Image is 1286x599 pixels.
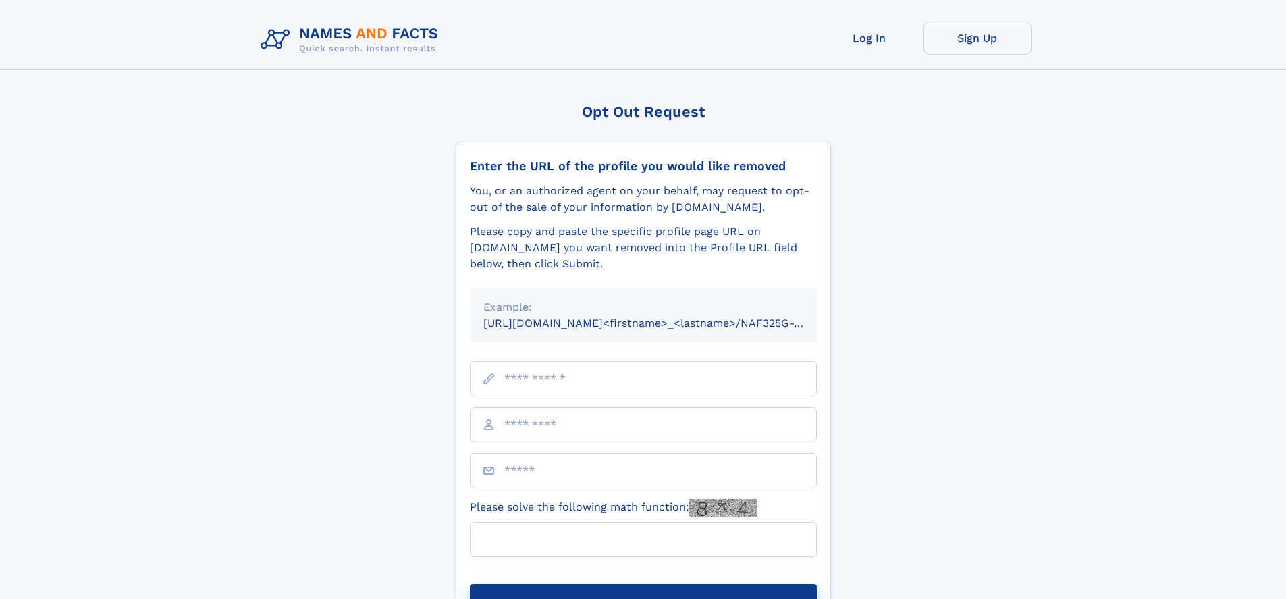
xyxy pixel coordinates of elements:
[815,22,923,55] a: Log In
[483,317,842,330] small: [URL][DOMAIN_NAME]<firstname>_<lastname>/NAF325G-xxxxxxxx
[470,499,757,517] label: Please solve the following math function:
[456,103,831,120] div: Opt Out Request
[470,183,817,215] div: You, or an authorized agent on your behalf, may request to opt-out of the sale of your informatio...
[923,22,1032,55] a: Sign Up
[470,159,817,174] div: Enter the URL of the profile you would like removed
[483,299,803,315] div: Example:
[255,22,450,58] img: Logo Names and Facts
[470,224,817,272] div: Please copy and paste the specific profile page URL on [DOMAIN_NAME] you want removed into the Pr...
